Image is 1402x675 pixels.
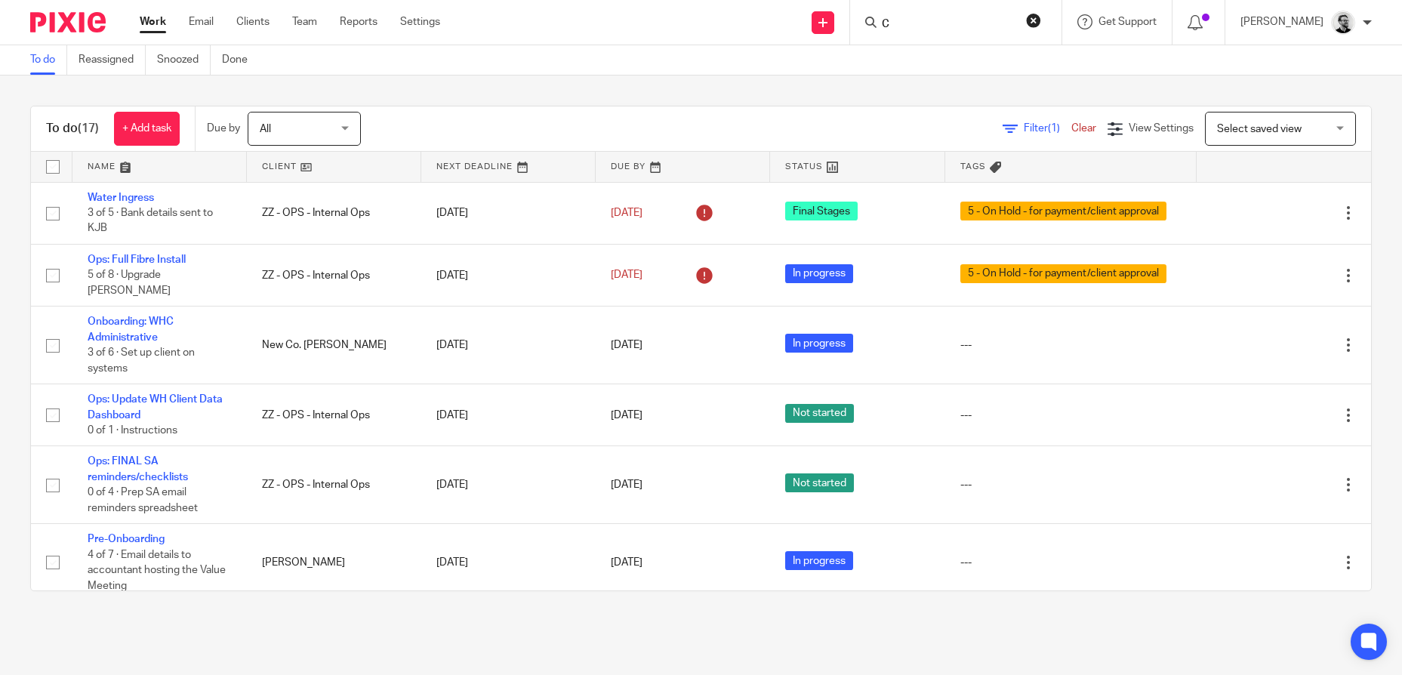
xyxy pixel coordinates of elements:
[88,487,198,513] span: 0 of 4 · Prep SA email reminders spreadsheet
[157,45,211,75] a: Snoozed
[960,162,986,171] span: Tags
[611,479,642,490] span: [DATE]
[611,208,642,218] span: [DATE]
[140,14,166,29] a: Work
[960,337,1182,353] div: ---
[88,550,226,591] span: 4 of 7 · Email details to accountant hosting the Value Meeting
[421,446,596,524] td: [DATE]
[88,208,213,234] span: 3 of 5 · Bank details sent to KJB
[880,18,1016,32] input: Search
[785,473,854,492] span: Not started
[785,202,858,220] span: Final Stages
[247,244,421,306] td: ZZ - OPS - Internal Ops
[960,408,1182,423] div: ---
[421,244,596,306] td: [DATE]
[960,264,1166,283] span: 5 - On Hold - for payment/client approval
[88,456,188,482] a: Ops: FINAL SA reminders/checklists
[189,14,214,29] a: Email
[785,264,853,283] span: In progress
[400,14,440,29] a: Settings
[611,340,642,350] span: [DATE]
[1240,14,1323,29] p: [PERSON_NAME]
[236,14,270,29] a: Clients
[247,524,421,602] td: [PERSON_NAME]
[1024,123,1071,134] span: Filter
[207,121,240,136] p: Due by
[611,270,642,281] span: [DATE]
[960,555,1182,570] div: ---
[88,270,171,297] span: 5 of 8 · Upgrade [PERSON_NAME]
[292,14,317,29] a: Team
[785,334,853,353] span: In progress
[960,477,1182,492] div: ---
[960,202,1166,220] span: 5 - On Hold - for payment/client approval
[1331,11,1355,35] img: Jack_2025.jpg
[785,404,854,423] span: Not started
[88,347,195,374] span: 3 of 6 · Set up client on systems
[88,254,186,265] a: Ops: Full Fibre Install
[222,45,259,75] a: Done
[1217,124,1302,134] span: Select saved view
[611,410,642,421] span: [DATE]
[88,394,223,420] a: Ops: Update WH Client Data Dashboard
[46,121,99,137] h1: To do
[88,425,177,436] span: 0 of 1 · Instructions
[421,182,596,244] td: [DATE]
[421,524,596,602] td: [DATE]
[30,45,67,75] a: To do
[1048,123,1060,134] span: (1)
[785,551,853,570] span: In progress
[1098,17,1157,27] span: Get Support
[421,384,596,446] td: [DATE]
[30,12,106,32] img: Pixie
[611,557,642,568] span: [DATE]
[78,122,99,134] span: (17)
[114,112,180,146] a: + Add task
[88,534,165,544] a: Pre-Onboarding
[260,124,271,134] span: All
[1129,123,1194,134] span: View Settings
[88,316,174,342] a: Onboarding: WHC Administrative
[1071,123,1096,134] a: Clear
[88,193,154,203] a: Water Ingress
[1026,13,1041,28] button: Clear
[247,384,421,446] td: ZZ - OPS - Internal Ops
[247,182,421,244] td: ZZ - OPS - Internal Ops
[79,45,146,75] a: Reassigned
[421,307,596,384] td: [DATE]
[340,14,377,29] a: Reports
[247,307,421,384] td: New Co. [PERSON_NAME]
[247,446,421,524] td: ZZ - OPS - Internal Ops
